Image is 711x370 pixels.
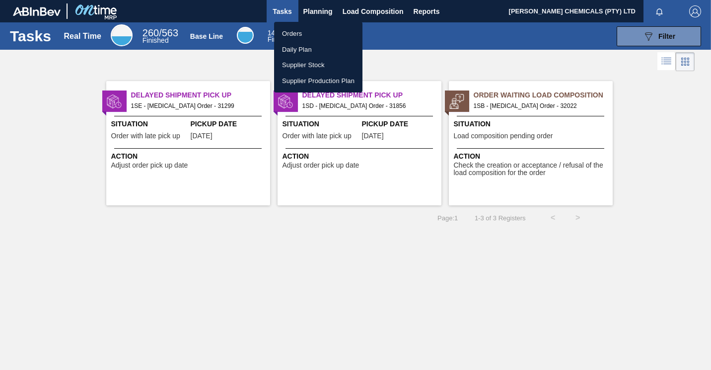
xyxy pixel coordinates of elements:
[274,73,362,89] a: Supplier Production Plan
[274,26,362,42] a: Orders
[274,57,362,73] a: Supplier Stock
[274,42,362,58] a: Daily Plan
